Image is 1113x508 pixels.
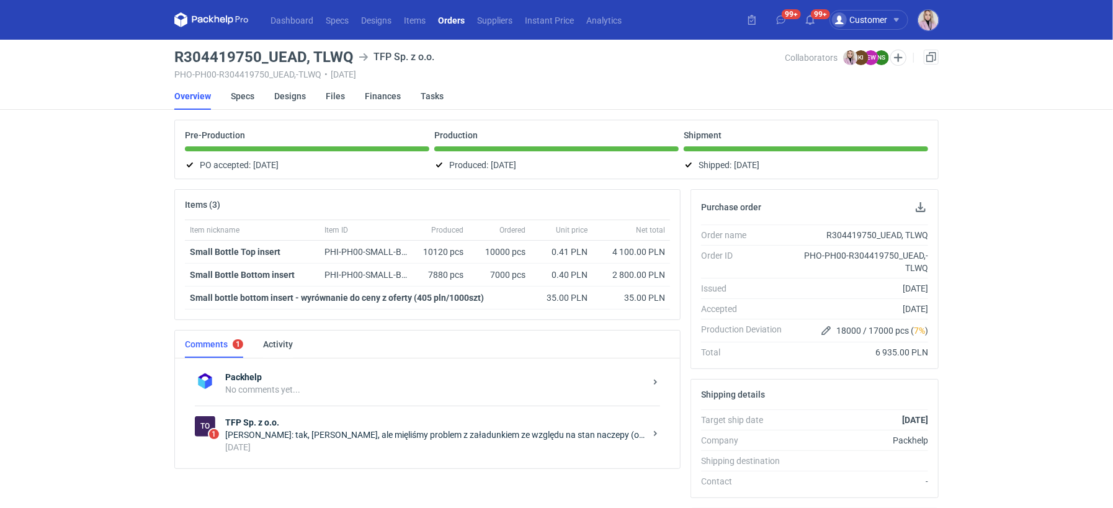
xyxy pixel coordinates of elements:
div: TFP Sp. z o.o. [195,416,215,437]
h3: R304419750_UEAD, TLWQ [174,50,354,65]
div: Shipped: [684,158,928,172]
div: [PERSON_NAME]: tak, [PERSON_NAME], ale mięliśmy problem z załadunkiem ze względu na stan naczepy ... [225,429,645,441]
p: Shipment [684,130,722,140]
p: Production [434,130,478,140]
button: Edit production Deviation [819,323,834,338]
a: Tasks [421,82,444,110]
a: Duplicate [924,50,939,65]
figcaption: EW [864,50,878,65]
span: [DATE] [491,158,516,172]
span: • [324,69,328,79]
div: Target ship date [701,414,792,426]
div: Company [701,434,792,447]
div: Produced: [434,158,679,172]
span: 18000 / 17000 pcs ( ) [836,324,928,337]
a: Instant Price [519,12,580,27]
a: Comments1 [185,331,243,358]
h2: Items (3) [185,200,220,210]
a: Items [398,12,432,27]
h2: Shipping details [701,390,765,399]
a: Finances [365,82,401,110]
div: - [792,475,928,488]
strong: Packhelp [225,371,645,383]
div: [DATE] [225,441,645,453]
span: Collaborators [785,53,838,63]
a: Specs [231,82,254,110]
span: [DATE] [734,158,759,172]
figcaption: KI [854,50,869,65]
img: Klaudia Wiśniewska [918,10,939,30]
div: 2 800.00 PLN [597,269,665,281]
div: 0.40 PLN [535,269,588,281]
span: [DATE] [253,158,279,172]
a: Small Bottle Bottom insert [190,270,295,280]
div: Order ID [701,249,792,274]
div: 10000 pcs [468,241,530,264]
div: PHO-PH00-R304419750_UEAD,-TLWQ [792,249,928,274]
div: [DATE] [792,303,928,315]
div: 35.00 PLN [535,292,588,304]
figcaption: NS [874,50,889,65]
h2: Purchase order [701,202,761,212]
div: Production Deviation [701,323,792,338]
span: 7% [914,326,925,336]
div: [DATE] [792,282,928,295]
span: Ordered [499,225,525,235]
div: 10120 pcs [413,241,468,264]
div: Customer [832,12,887,27]
div: Shipping destination [701,455,792,467]
a: Designs [355,12,398,27]
div: 35.00 PLN [597,292,665,304]
img: Klaudia Wiśniewska [843,50,858,65]
a: Orders [432,12,471,27]
svg: Packhelp Pro [174,12,249,27]
button: 99+ [800,10,820,30]
div: PHI-PH00-SMALL-BOTTLE-BOTTOM-INSERT [324,269,408,281]
strong: Small bottle bottom insert - wyrównanie do ceny z oferty (405 pln/1000szt) [190,293,484,303]
a: Specs [320,12,355,27]
div: 4 100.00 PLN [597,246,665,258]
div: Order name [701,229,792,241]
a: Files [326,82,345,110]
img: Packhelp [195,371,215,391]
div: R304419750_UEAD, TLWQ [792,229,928,241]
button: 99+ [771,10,791,30]
a: Dashboard [264,12,320,27]
figcaption: To [195,416,215,437]
div: PHI-PH00-SMALL-BOTTLE-TOP-INSERT [324,246,408,258]
div: PHO-PH00-R304419750_UEAD,-TLWQ [DATE] [174,69,785,79]
a: Designs [274,82,306,110]
div: Accepted [701,303,792,315]
a: Suppliers [471,12,519,27]
div: 7880 pcs [413,264,468,287]
strong: [DATE] [902,415,928,425]
a: Small Bottle Top insert [190,247,280,257]
a: Overview [174,82,211,110]
span: Produced [431,225,463,235]
span: Item nickname [190,225,239,235]
span: 1 [209,429,219,439]
button: Download PO [913,200,928,215]
span: Unit price [556,225,588,235]
div: Contact [701,475,792,488]
a: Analytics [580,12,628,27]
div: TFP Sp. z o.o. [359,50,434,65]
p: Pre-Production [185,130,245,140]
div: Issued [701,282,792,295]
div: 7000 pcs [468,264,530,287]
button: Edit collaborators [890,50,906,66]
span: Item ID [324,225,348,235]
strong: TFP Sp. z o.o. [225,416,645,429]
div: 1 [236,340,240,349]
div: Packhelp [792,434,928,447]
div: 6 935.00 PLN [792,346,928,359]
div: 0.41 PLN [535,246,588,258]
span: Net total [636,225,665,235]
div: PO accepted: [185,158,429,172]
div: Total [701,346,792,359]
